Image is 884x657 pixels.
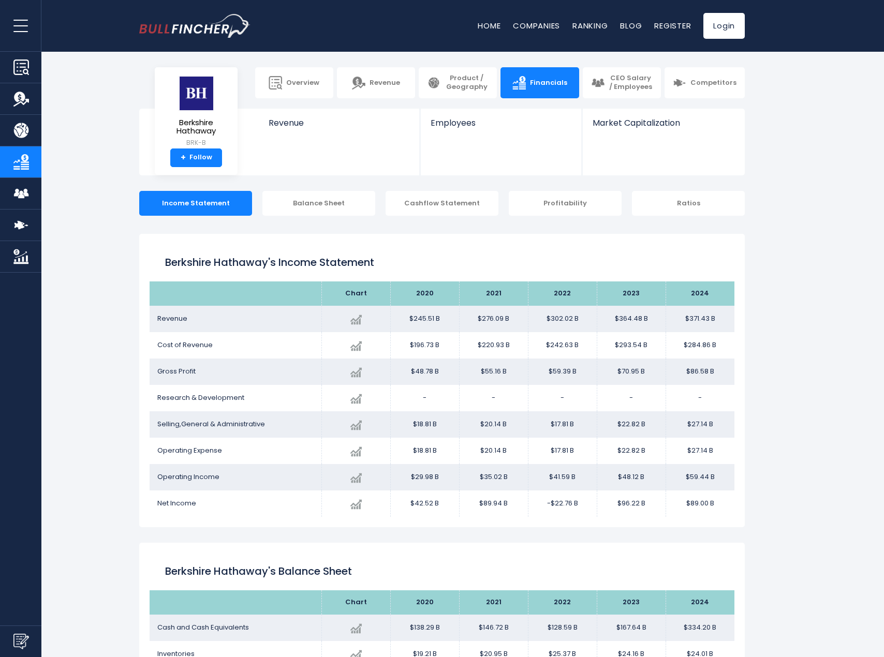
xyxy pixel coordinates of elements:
td: $196.73 B [390,332,459,359]
div: Ratios [632,191,745,216]
th: 2023 [597,590,666,615]
span: Selling,General & Administrative [157,419,265,429]
a: Ranking [572,20,608,31]
td: $27.14 B [666,438,734,464]
td: $302.02 B [528,306,597,332]
td: $55.16 B [459,359,528,385]
td: $42.52 B [390,490,459,517]
span: Overview [286,79,319,87]
a: Register [654,20,691,31]
th: 2021 [459,590,528,615]
td: - [459,385,528,411]
span: Revenue [269,118,410,128]
td: $59.44 B [666,464,734,490]
td: $276.09 B [459,306,528,332]
span: Cash and Cash Equivalents [157,622,249,632]
td: $89.00 B [666,490,734,517]
td: -$22.76 B [528,490,597,517]
span: Berkshire Hathaway [163,118,229,136]
th: 2024 [666,281,734,306]
td: $86.58 B [666,359,734,385]
td: $20.14 B [459,438,528,464]
td: $17.81 B [528,411,597,438]
td: $59.39 B [528,359,597,385]
td: $35.02 B [459,464,528,490]
a: Berkshire Hathaway BRK-B [163,76,230,148]
th: Chart [321,281,390,306]
td: $70.95 B [597,359,666,385]
a: Blog [620,20,642,31]
span: Net Income [157,498,196,508]
span: Competitors [690,79,736,87]
td: $18.81 B [390,411,459,438]
td: $41.59 B [528,464,597,490]
td: $146.72 B [459,615,528,641]
a: Companies [513,20,560,31]
a: Login [703,13,745,39]
span: Gross Profit [157,366,196,376]
th: 2020 [390,281,459,306]
strong: + [181,153,186,162]
th: 2023 [597,281,666,306]
div: Profitability [509,191,622,216]
a: Home [478,20,500,31]
a: Employees [420,109,581,145]
td: $96.22 B [597,490,666,517]
th: 2020 [390,590,459,615]
td: $364.48 B [597,306,666,332]
td: $18.81 B [390,438,459,464]
th: 2022 [528,590,597,615]
td: $20.14 B [459,411,528,438]
td: $89.94 B [459,490,528,517]
a: +Follow [170,148,222,167]
h2: Berkshire Hathaway's Balance Sheet [165,563,719,579]
td: $22.82 B [597,438,666,464]
div: Balance Sheet [262,191,375,216]
a: Product / Geography [419,67,497,98]
a: Revenue [337,67,415,98]
td: $245.51 B [390,306,459,332]
div: Income Statement [139,191,252,216]
span: Employees [431,118,571,128]
td: $48.12 B [597,464,666,490]
img: bullfincher logo [139,14,251,38]
td: $128.59 B [528,615,597,641]
td: $220.93 B [459,332,528,359]
th: 2022 [528,281,597,306]
a: CEO Salary / Employees [583,67,661,98]
td: - [597,385,666,411]
small: BRK-B [163,138,229,147]
td: $293.54 B [597,332,666,359]
td: - [528,385,597,411]
td: $371.43 B [666,306,734,332]
a: Go to homepage [139,14,251,38]
th: 2024 [666,590,734,615]
a: Revenue [258,109,420,145]
span: CEO Salary / Employees [609,74,653,92]
span: Cost of Revenue [157,340,213,350]
span: Revenue [370,79,400,87]
span: Market Capitalization [593,118,733,128]
a: Overview [255,67,333,98]
td: $334.20 B [666,615,734,641]
td: $138.29 B [390,615,459,641]
td: $242.63 B [528,332,597,359]
span: Revenue [157,313,187,323]
h1: Berkshire Hathaway's Income Statement [165,255,719,270]
a: Market Capitalization [582,109,744,145]
a: Financials [500,67,579,98]
th: 2021 [459,281,528,306]
td: $17.81 B [528,438,597,464]
span: Operating Income [157,472,219,482]
span: Research & Development [157,393,244,402]
span: Operating Expense [157,445,222,455]
td: $284.86 B [666,332,734,359]
td: $29.98 B [390,464,459,490]
span: Financials [530,79,567,87]
td: $167.64 B [597,615,666,641]
span: Product / Geography [445,74,489,92]
td: $27.14 B [666,411,734,438]
td: $48.78 B [390,359,459,385]
div: Cashflow Statement [386,191,498,216]
td: - [666,385,734,411]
